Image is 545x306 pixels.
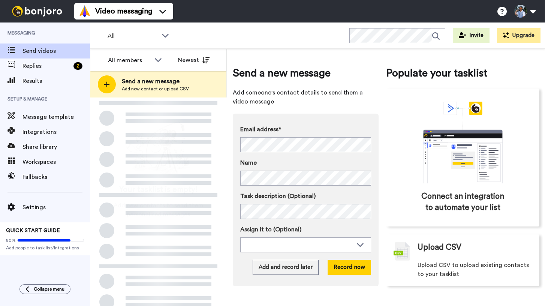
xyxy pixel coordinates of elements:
[6,228,60,233] span: QUICK START GUIDE
[22,76,90,85] span: Results
[121,118,196,178] img: ready-set-action.png
[386,66,539,81] span: Populate your tasklist
[22,61,70,70] span: Replies
[95,6,152,16] span: Video messaging
[6,237,16,243] span: 80%
[108,56,151,65] div: All members
[497,28,541,43] button: Upgrade
[240,125,371,134] label: Email address*
[172,52,215,67] button: Newest
[119,184,198,195] span: Your tasklist is empty!
[394,242,410,261] img: csv-grey.png
[122,86,189,92] span: Add new contact or upload CSV
[22,46,90,55] span: Send videos
[22,203,90,212] span: Settings
[233,66,379,81] span: Send a new message
[453,28,490,43] button: Invite
[240,192,371,201] label: Task description (Optional)
[418,191,508,213] span: Connect an integration to automate your list
[407,102,519,183] div: animation
[418,242,461,253] span: Upload CSV
[6,245,84,251] span: Add people to task list/Integrations
[22,142,90,151] span: Share library
[9,6,65,16] img: bj-logo-header-white.svg
[253,260,319,275] button: Add and record later
[34,286,64,292] span: Collapse menu
[22,157,90,166] span: Workspaces
[19,284,70,294] button: Collapse menu
[22,172,90,181] span: Fallbacks
[240,158,257,167] span: Name
[418,261,532,279] span: Upload CSV to upload existing contacts to your tasklist
[240,225,371,234] label: Assign it to (Optional)
[101,201,216,219] span: Add new contacts to send them personalised messages
[328,260,371,275] button: Record now
[22,112,90,121] span: Message template
[122,77,189,86] span: Send a new message
[233,88,379,106] span: Add someone's contact details to send them a video message
[108,31,158,40] span: All
[22,127,90,136] span: Integrations
[73,62,82,70] div: 2
[79,5,91,17] img: vm-color.svg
